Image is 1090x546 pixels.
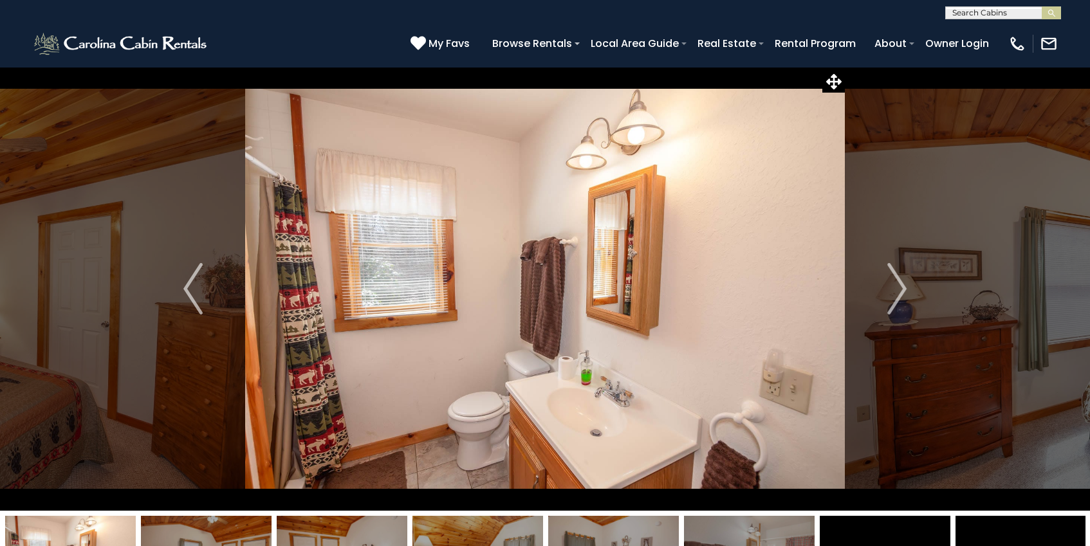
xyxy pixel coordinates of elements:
span: My Favs [429,35,470,51]
a: My Favs [411,35,473,52]
img: mail-regular-white.png [1040,35,1058,53]
img: arrow [887,263,907,314]
a: About [868,32,913,55]
img: White-1-2.png [32,31,210,57]
img: phone-regular-white.png [1008,35,1026,53]
a: Local Area Guide [584,32,685,55]
a: Rental Program [768,32,862,55]
button: Next [845,67,949,511]
a: Browse Rentals [486,32,578,55]
a: Owner Login [919,32,995,55]
img: arrow [183,263,203,314]
a: Real Estate [691,32,762,55]
button: Previous [141,67,245,511]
